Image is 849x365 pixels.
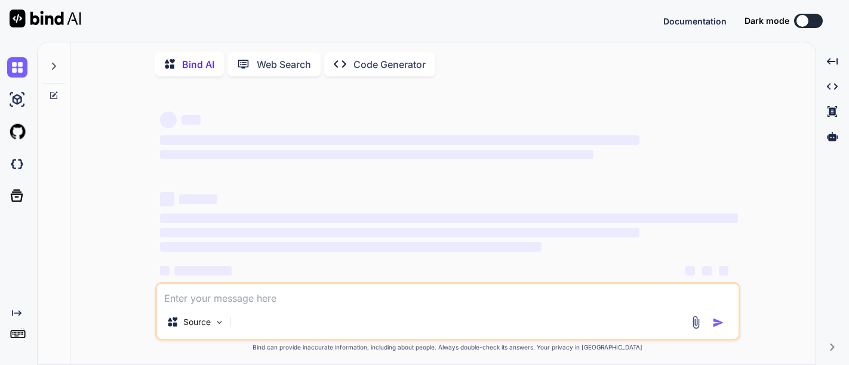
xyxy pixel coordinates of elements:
span: ‌ [174,266,232,276]
img: darkCloudIdeIcon [7,154,27,174]
span: ‌ [160,228,639,237]
span: ‌ [160,214,738,223]
button: Documentation [663,15,727,27]
p: Source [183,316,211,328]
span: Documentation [663,16,727,26]
img: icon [712,317,724,329]
span: ‌ [719,266,728,276]
span: ‌ [702,266,712,276]
img: attachment [689,315,703,329]
img: Pick Models [214,317,224,327]
span: ‌ [160,135,639,145]
span: ‌ [160,242,542,252]
img: chat [7,57,27,78]
p: Bind can provide inaccurate information, including about people. Always double-check its answers.... [155,343,740,352]
p: Code Generator [353,57,426,72]
img: Bind AI [10,10,81,27]
span: ‌ [160,266,170,276]
span: ‌ [179,194,217,204]
span: ‌ [160,150,593,159]
span: Dark mode [745,15,789,27]
span: ‌ [160,192,174,206]
span: ‌ [160,112,177,128]
img: githubLight [7,122,27,142]
img: ai-studio [7,89,27,110]
p: Web Search [257,57,311,72]
span: ‌ [685,266,695,276]
span: ‌ [182,115,201,125]
p: Bind AI [182,57,214,72]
